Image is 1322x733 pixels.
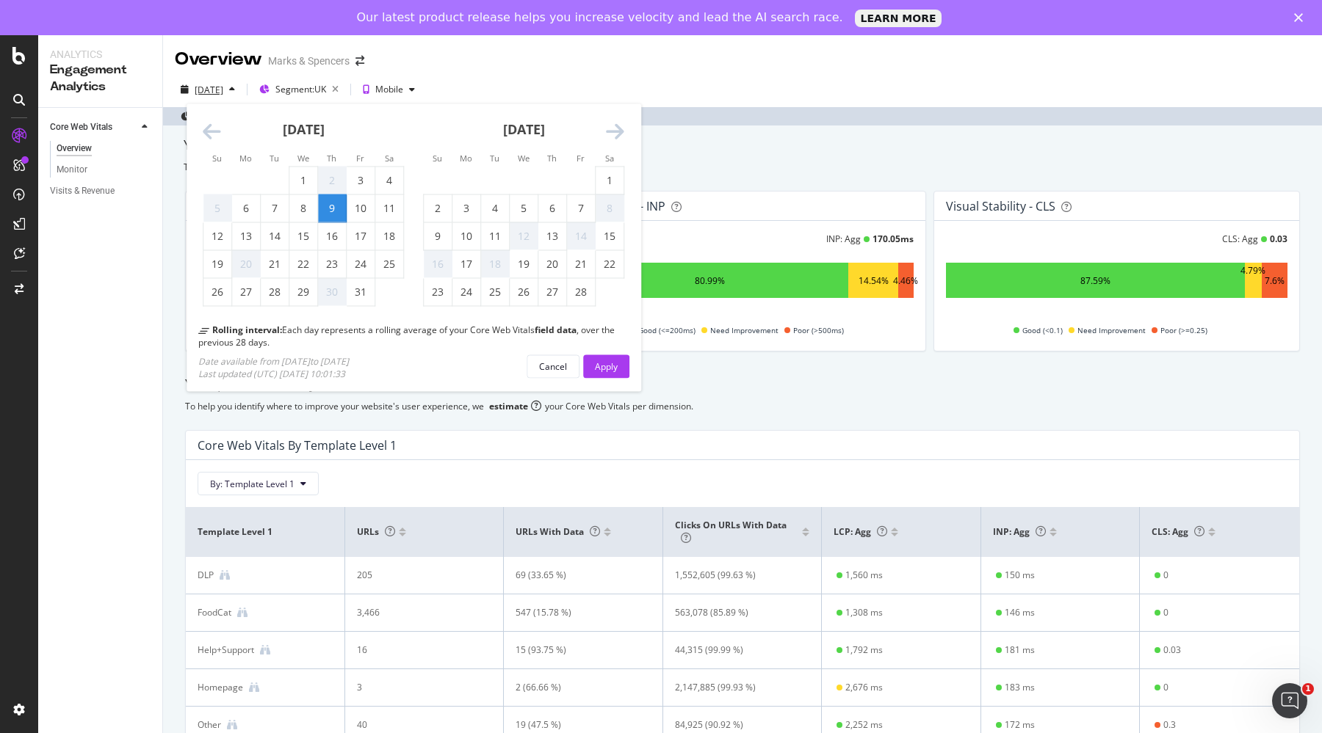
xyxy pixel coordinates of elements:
td: Not available. Sunday, January 5, 2025 [203,194,232,222]
small: Su [212,153,222,164]
td: Tuesday, January 14, 2025 [261,222,289,250]
td: Saturday, January 11, 2025 [375,194,404,222]
td: Monday, February 24, 2025 [452,278,481,306]
div: FoodCat [198,606,231,619]
td: Monday, February 17, 2025 [452,250,481,278]
strong: [DATE] [503,120,545,138]
div: 22 [289,257,317,271]
button: Cancel [527,354,579,378]
div: 2,147,885 (99.93 %) [675,681,796,694]
td: Sunday, February 23, 2025 [424,278,452,306]
small: Sa [385,153,394,164]
td: Tuesday, January 21, 2025 [261,250,289,278]
div: Calendar [187,104,640,324]
div: Overview [175,47,262,72]
div: 2 [424,201,452,216]
button: Mobile [357,78,421,101]
td: Saturday, February 1, 2025 [596,167,624,194]
small: Su [433,153,442,164]
td: Wednesday, February 5, 2025 [510,194,538,222]
div: 4 [481,201,509,216]
div: 17 [347,229,375,244]
small: Sa [605,153,614,164]
td: Sunday, January 19, 2025 [203,250,232,278]
td: Saturday, January 25, 2025 [375,250,404,278]
div: 19 [203,257,231,271]
span: Segment: UK [275,83,326,95]
div: Analytics [50,47,151,62]
div: 8 [596,201,624,216]
div: 11 [481,229,509,244]
div: 1,308 ms [845,606,883,619]
div: 25 [481,285,509,299]
td: Saturday, February 15, 2025 [596,222,624,250]
small: Th [547,153,557,164]
td: Not available. Saturday, February 8, 2025 [596,194,624,222]
button: Segment:UK [253,78,344,101]
small: Fr [356,153,364,164]
td: Not available. Thursday, January 30, 2025 [318,278,347,306]
div: 1 [596,173,624,188]
div: 1,792 ms [845,643,883,657]
div: 44,315 (99.99 %) [675,643,796,657]
small: Mo [460,153,472,164]
td: Wednesday, January 22, 2025 [289,250,318,278]
div: Your performance by dimension [185,375,1300,394]
div: 7 [261,201,289,216]
div: Visual Stability - CLS [946,199,1055,214]
td: Sunday, January 12, 2025 [203,222,232,250]
b: field data [535,324,577,336]
div: 2 [318,173,346,188]
div: 16 [424,257,452,271]
button: By: Template Level 1 [198,472,319,495]
div: 4.79% [1240,264,1265,296]
div: 13 [538,229,566,244]
div: 29 [289,285,317,299]
div: 20 [232,257,260,271]
div: To help you identify where to improve your website's user experience, we your Core Web Vitals per... [185,400,1300,412]
div: 3,466 [357,606,478,619]
span: URLs [357,525,395,538]
div: 26 [203,285,231,299]
div: 9 [424,229,452,244]
td: Saturday, February 22, 2025 [596,250,624,278]
td: Friday, January 10, 2025 [347,194,375,222]
small: Th [327,153,336,164]
div: 25 [375,257,403,271]
div: 80.99% [695,274,725,287]
div: 2,676 ms [845,681,883,694]
div: 16 [318,229,346,244]
div: 12 [510,229,538,244]
small: Tu [270,153,279,164]
td: Monday, January 13, 2025 [232,222,261,250]
div: Your overall site performance [184,136,1301,155]
a: LEARN MORE [855,10,942,27]
div: 69 (33.65 %) [516,569,637,582]
div: 0.3 [1163,718,1176,732]
td: Thursday, February 20, 2025 [538,250,567,278]
div: 26 [510,285,538,299]
div: 7.6% [1265,274,1285,287]
td: Not available. Wednesday, February 12, 2025 [510,222,538,250]
small: Tu [490,153,499,164]
td: Thursday, February 27, 2025 [538,278,567,306]
td: Tuesday, February 11, 2025 [481,222,510,250]
div: 84,925 (90.92 %) [675,718,796,732]
small: Mo [239,153,252,164]
small: We [297,153,309,164]
div: 205 [357,569,478,582]
div: 19 (47.5 %) [516,718,637,732]
iframe: Intercom live chat [1272,683,1307,718]
td: Sunday, January 26, 2025 [203,278,232,306]
div: 5 [510,201,538,216]
td: Tuesday, January 7, 2025 [261,194,289,222]
b: Rolling interval: [212,324,282,336]
div: 18 [481,257,509,271]
div: 28 [261,285,289,299]
td: Friday, February 28, 2025 [567,278,596,306]
div: 183 ms [1005,681,1035,694]
span: 1 [1302,683,1314,695]
td: Friday, February 7, 2025 [567,194,596,222]
div: 21 [261,257,289,271]
span: Good (<0.1) [1022,321,1063,339]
